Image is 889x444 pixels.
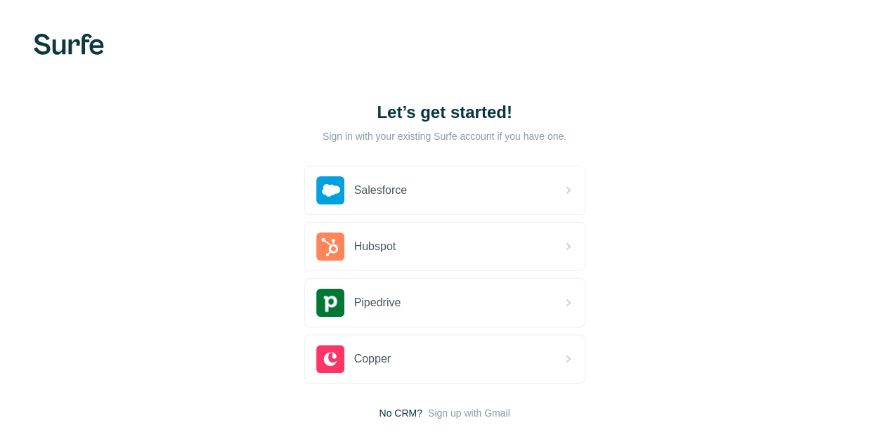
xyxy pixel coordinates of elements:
img: pipedrive's logo [316,289,344,317]
img: salesforce's logo [316,176,344,204]
span: Salesforce [354,182,408,199]
span: Hubspot [354,238,396,255]
img: Surfe's logo [34,34,104,55]
span: Copper [354,351,391,367]
img: hubspot's logo [316,233,344,261]
button: Sign up with Gmail [428,406,510,420]
img: copper's logo [316,345,344,373]
h1: Let’s get started! [304,101,585,124]
span: Pipedrive [354,294,401,311]
span: No CRM? [379,406,422,420]
p: Sign in with your existing Surfe account if you have one. [323,129,566,143]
